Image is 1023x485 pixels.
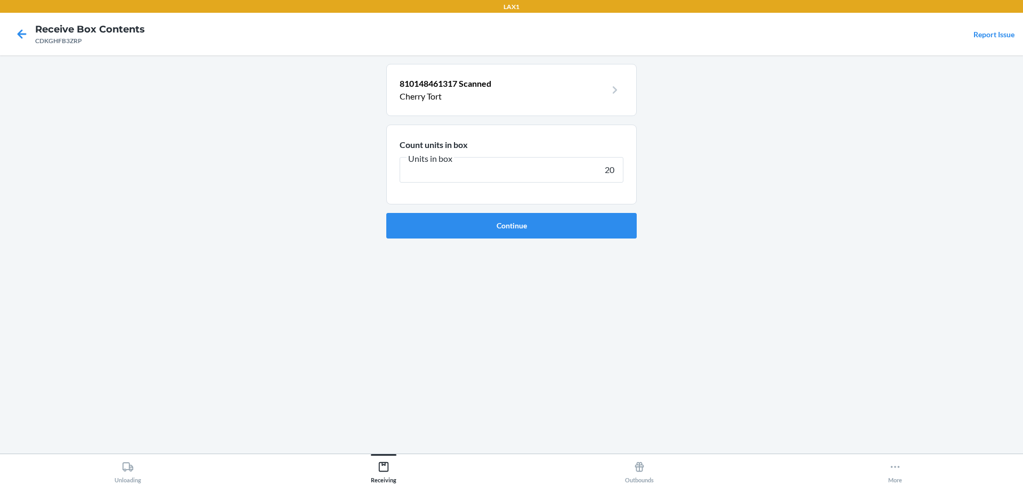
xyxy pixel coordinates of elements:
p: LAX1 [504,2,519,12]
span: Units in box [407,153,454,164]
div: Unloading [115,457,141,483]
div: Receiving [371,457,396,483]
button: More [767,454,1023,483]
span: 810148461317 Scanned [400,78,491,88]
a: 810148461317 ScannedCherry Tort [400,77,623,103]
p: Cherry Tort [400,90,606,103]
h4: Receive Box Contents [35,22,145,36]
div: Outbounds [625,457,654,483]
div: More [888,457,902,483]
button: Receiving [256,454,511,483]
button: Outbounds [511,454,767,483]
a: Report Issue [973,30,1014,39]
button: Continue [386,213,637,239]
div: CDKGHFB3ZRP [35,36,145,46]
input: Units in box [400,157,623,183]
span: Count units in box [400,139,468,150]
